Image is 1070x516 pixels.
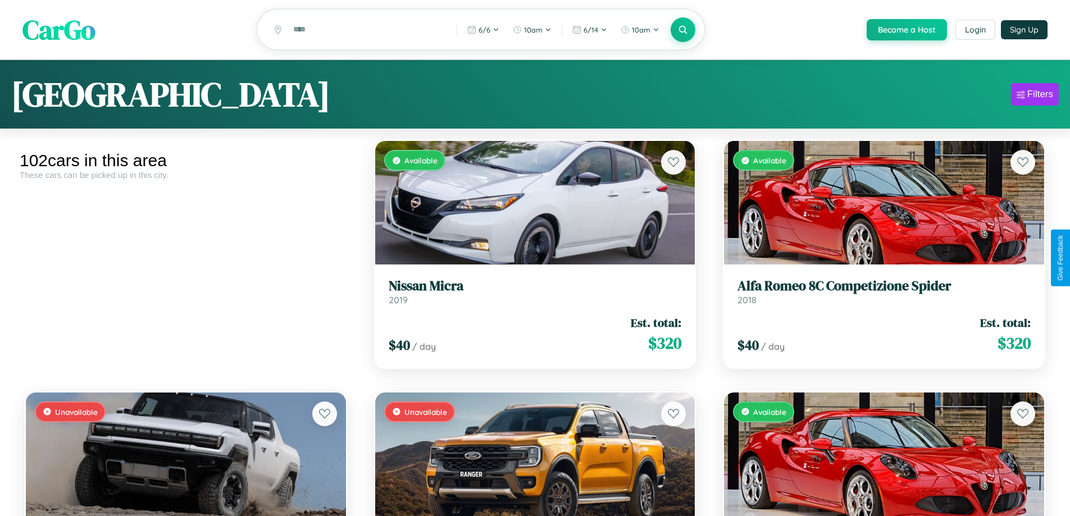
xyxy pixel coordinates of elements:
span: 6 / 14 [584,25,598,34]
span: 2019 [389,294,408,305]
span: / day [412,341,436,352]
button: Login [955,20,995,40]
span: Available [753,407,786,417]
h3: Nissan Micra [389,278,682,294]
span: Available [404,156,438,165]
span: Unavailable [55,407,98,417]
span: Est. total: [980,314,1031,331]
span: $ 40 [737,336,759,354]
button: Become a Host [867,19,947,40]
div: Give Feedback [1057,235,1064,281]
span: 2018 [737,294,757,305]
span: 10am [524,25,543,34]
button: 6/14 [567,21,613,39]
button: 10am [507,21,557,39]
span: Unavailable [404,407,447,417]
span: Available [753,156,786,165]
span: $ 40 [389,336,410,354]
a: Alfa Romeo 8C Competizione Spider2018 [737,278,1031,305]
h1: [GEOGRAPHIC_DATA] [11,71,330,117]
div: These cars can be picked up in this city. [20,170,352,180]
span: Est. total: [631,314,681,331]
span: 10am [632,25,650,34]
h3: Alfa Romeo 8C Competizione Spider [737,278,1031,294]
span: CarGo [22,11,95,48]
span: / day [761,341,785,352]
button: Filters [1011,83,1059,106]
div: Filters [1027,89,1053,100]
span: $ 320 [648,332,681,354]
a: Nissan Micra2019 [389,278,682,305]
button: Sign Up [1001,20,1048,39]
span: 6 / 6 [479,25,490,34]
button: 6/6 [462,21,505,39]
button: 10am [615,21,665,39]
div: 102 cars in this area [20,151,352,170]
span: $ 320 [998,332,1031,354]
